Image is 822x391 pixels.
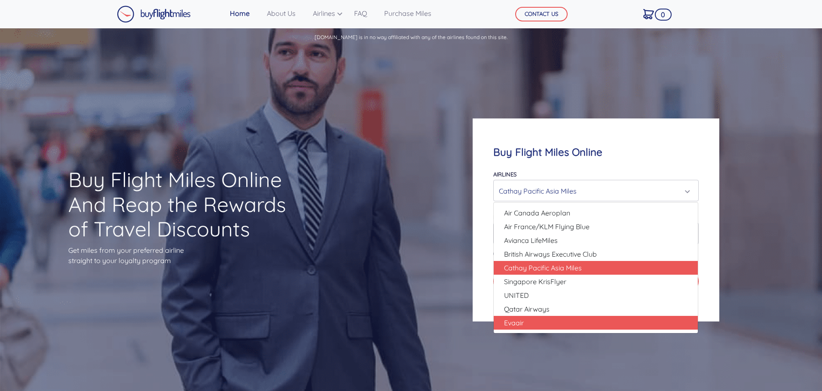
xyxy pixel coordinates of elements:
[68,245,301,266] p: Get miles from your preferred airline straight to your loyalty program
[504,208,570,218] span: Air Canada Aeroplan
[504,290,529,300] span: UNITED
[643,9,654,19] img: Cart
[655,9,672,21] span: 0
[515,7,568,21] button: CONTACT US
[351,5,370,22] a: FAQ
[504,263,582,273] span: Cathay Pacific Asia Miles
[493,180,698,201] button: Cathay Pacific Asia Miles
[640,5,657,23] a: 0
[504,318,524,328] span: Evaair
[504,235,558,246] span: Avianca LifeMiles
[117,6,191,23] img: Buy Flight Miles Logo
[504,221,590,232] span: Air France/KLM Flying Blue
[226,5,253,22] a: Home
[381,5,435,22] a: Purchase Miles
[309,5,340,22] a: Airlines
[504,276,566,287] span: Singapore KrisFlyer
[499,183,688,199] div: Cathay Pacific Asia Miles
[117,3,191,25] a: Buy Flight Miles Logo
[493,146,698,158] h4: Buy Flight Miles Online
[493,171,516,178] label: Airlines
[263,5,299,22] a: About Us
[504,304,550,314] span: Qatar Airways
[68,167,301,242] h1: Buy Flight Miles Online And Reap the Rewards of Travel Discounts
[504,249,597,259] span: British Airways Executive Club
